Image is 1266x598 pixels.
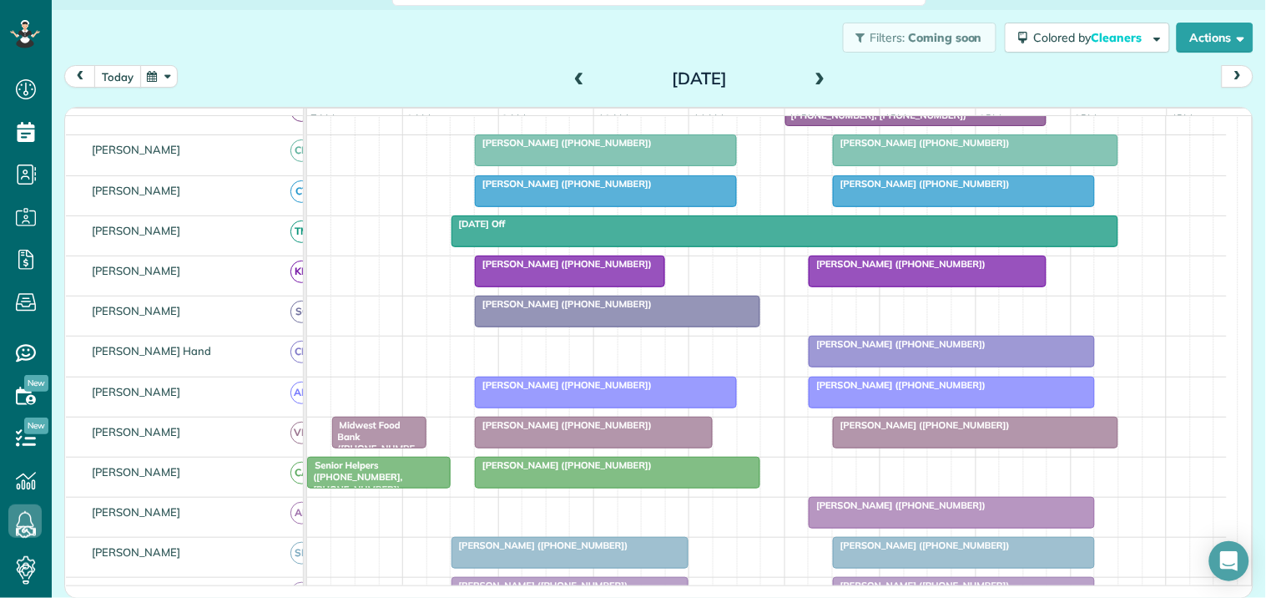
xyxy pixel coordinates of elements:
span: Midwest Food Bank ([PHONE_NUMBER]) [331,419,416,467]
span: CM [290,139,313,162]
span: TM [290,220,313,243]
span: KD [290,261,313,283]
span: [PERSON_NAME] [88,143,184,156]
button: next [1222,65,1253,88]
span: [PERSON_NAME] ([PHONE_NUMBER]) [832,540,1011,551]
span: [PERSON_NAME] [88,505,184,519]
span: SC [290,301,313,323]
span: 4pm [1168,112,1197,125]
span: [PERSON_NAME] [88,224,184,237]
h2: [DATE] [595,69,804,88]
span: New [24,418,48,434]
span: 2pm [976,112,1006,125]
span: New [24,375,48,392]
span: SM [290,542,313,565]
span: 12pm [785,112,821,125]
span: [PERSON_NAME] [88,425,184,438]
span: [PERSON_NAME] ([PHONE_NUMBER]) [451,540,629,551]
span: [PERSON_NAME] [88,465,184,479]
span: [PERSON_NAME] ([PHONE_NUMBER]) [832,580,1011,591]
button: today [94,65,141,88]
button: Colored byCleaners [1005,23,1170,53]
span: 11am [689,112,727,125]
span: CA [290,462,313,484]
span: 9am [499,112,530,125]
span: 10am [594,112,632,125]
span: [PERSON_NAME] ([PHONE_NUMBER]) [808,338,986,350]
span: [PERSON_NAME] ([PHONE_NUMBER]) [474,178,653,190]
span: [PERSON_NAME] ([PHONE_NUMBER]) [474,258,653,270]
span: Colored by [1034,30,1148,45]
span: 3pm [1072,112,1101,125]
span: [PERSON_NAME] ([PHONE_NUMBER]) [832,178,1011,190]
span: Filters: [870,30,905,45]
span: 7am [307,112,338,125]
span: [PERSON_NAME] ([PHONE_NUMBER]) [474,419,653,431]
span: [PERSON_NAME] [88,545,184,559]
span: VM [290,422,313,444]
span: [PERSON_NAME] ([PHONE_NUMBER]) [808,258,986,270]
span: [PERSON_NAME] ([PHONE_NUMBER]) [474,298,653,310]
span: [PERSON_NAME] ([PHONE_NUMBER]) [474,459,653,471]
span: Cleaners [1092,30,1145,45]
span: [PERSON_NAME] ([PHONE_NUMBER]) [451,580,629,591]
span: CH [290,341,313,363]
div: Open Intercom Messenger [1209,541,1249,581]
span: [PERSON_NAME] ([PHONE_NUMBER]) [808,499,986,511]
button: prev [64,65,96,88]
span: [PERSON_NAME] [88,385,184,398]
span: [PERSON_NAME] [88,264,184,277]
span: 1pm [880,112,910,125]
span: Senior Helpers ([PHONE_NUMBER], [PHONE_NUMBER]) [306,459,402,495]
span: Coming soon [908,30,983,45]
span: [PERSON_NAME] ([PHONE_NUMBER]) [832,419,1011,431]
button: Actions [1177,23,1253,53]
span: [PERSON_NAME] ([PHONE_NUMBER]) [832,137,1011,149]
span: [PERSON_NAME] [88,304,184,317]
span: [PERSON_NAME] ([PHONE_NUMBER]) [474,379,653,391]
span: 8am [403,112,434,125]
span: [PERSON_NAME] Hand [88,344,214,357]
span: [DATE] Off [451,218,507,230]
span: [PERSON_NAME] ([PHONE_NUMBER]) [808,379,986,391]
span: CT [290,180,313,203]
span: [PERSON_NAME] [88,184,184,197]
span: [PERSON_NAME] ([PHONE_NUMBER], [PHONE_NUMBER], [PHONE_NUMBER]) [784,97,968,120]
span: AH [290,502,313,525]
span: AM [290,382,313,404]
span: [PERSON_NAME] ([PHONE_NUMBER]) [474,137,653,149]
